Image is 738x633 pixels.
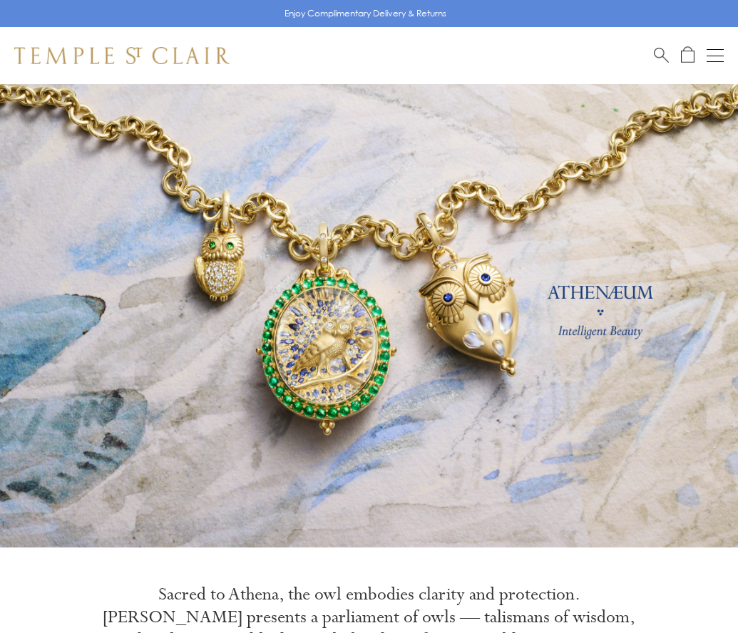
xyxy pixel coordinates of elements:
p: Enjoy Complimentary Delivery & Returns [285,6,446,21]
a: Search [654,46,669,64]
button: Open navigation [707,47,724,64]
img: Temple St. Clair [14,47,230,64]
a: Open Shopping Bag [681,46,695,64]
